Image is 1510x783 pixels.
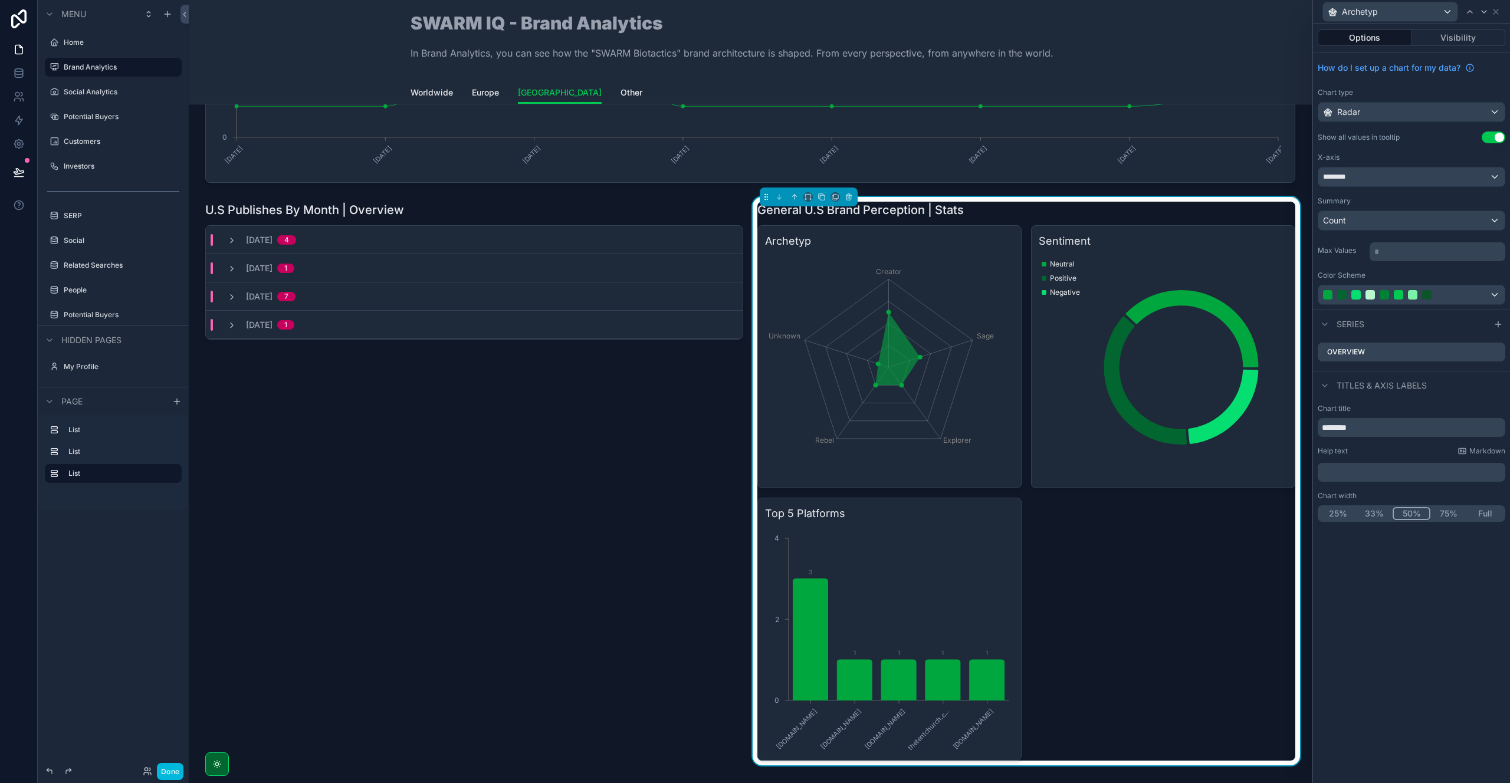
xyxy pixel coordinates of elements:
div: 1 [284,320,287,330]
span: [DATE] [246,291,273,302]
div: scrollable content [1318,460,1505,482]
text: [DOMAIN_NAME] [775,707,819,751]
tspan: Sage [977,331,994,340]
label: Help text [1318,446,1348,456]
span: Positive [1050,274,1076,283]
span: [DATE] [246,319,273,331]
label: People [64,285,175,295]
span: Worldwide [411,87,453,98]
text: 1 [986,649,988,656]
div: 1 [284,264,287,273]
button: Options [1318,29,1412,46]
a: How do I set up a chart for my data? [1318,62,1475,74]
label: Potential Buyers [64,310,175,320]
span: Radar [1337,106,1360,118]
h1: SWARM IQ - Brand Analytics [411,14,1053,32]
span: Titles & Axis labels [1337,380,1427,391]
tspan: 4 [774,534,779,542]
label: Social Analytics [64,87,175,97]
span: How do I set up a chart for my data? [1318,62,1460,74]
span: Neutral [1050,259,1075,269]
label: Investors [64,162,175,171]
span: Menu [61,8,86,20]
span: Negative [1050,288,1080,297]
label: Brand Analytics [64,62,175,72]
button: Visibility [1412,29,1506,46]
button: 50% [1393,507,1430,520]
label: Chart title [1318,404,1351,413]
label: Chart width [1318,491,1357,501]
label: Max Values [1318,246,1365,255]
button: 33% [1356,507,1393,520]
tspan: Rebel [815,436,834,445]
div: 4 [284,235,289,245]
text: thetentchurch.c... [907,707,951,752]
h3: Sentiment [1039,233,1288,249]
button: 75% [1430,507,1467,520]
h3: Archetyp [765,233,1014,249]
p: In Brand Analytics, you can see how the "SWARM Biotactics" brand architecture is shaped. From eve... [411,46,1053,60]
button: Full [1467,507,1504,520]
label: Color Scheme [1318,271,1365,280]
a: Other [621,82,642,106]
tspan: Unknown [769,331,800,340]
span: [GEOGRAPHIC_DATA] [518,87,602,98]
button: Count [1318,210,1505,231]
text: 1 [898,649,900,656]
label: Home [64,38,175,47]
label: Show all values in tooltip [1318,133,1400,142]
tspan: 2 [775,615,779,624]
h3: Top 5 Platforms [765,505,1014,522]
label: Chart type [1318,88,1353,97]
span: Hidden pages [61,334,122,346]
div: chart [765,527,1014,753]
a: Markdown [1458,446,1505,456]
span: Europe [472,87,499,98]
label: List [68,469,172,478]
button: Radar [1318,102,1505,122]
text: [DOMAIN_NAME] [863,707,907,751]
text: 3 [809,568,812,575]
label: List [68,425,172,435]
h1: General U.S Brand Perception | Stats [757,202,964,218]
span: Markdown [1469,446,1505,456]
button: Done [157,763,183,780]
span: Page [61,396,83,407]
a: Worldwide [411,82,453,106]
text: 1 [854,649,856,656]
span: Other [621,87,642,98]
label: My Profile [64,362,175,371]
text: [DOMAIN_NAME] [819,707,862,751]
label: Summary [1318,196,1351,206]
span: Series [1337,318,1364,330]
label: Customers [64,137,175,146]
a: Potential Buyers [64,112,175,121]
div: scrollable content [38,415,189,495]
label: SERP [64,211,175,221]
div: 7 [284,292,288,301]
tspan: Creator [876,267,902,276]
div: scrollable content [1370,240,1505,261]
span: [DATE] [246,262,273,274]
text: 1 [941,649,944,656]
label: List [68,447,172,456]
label: Social [64,236,175,245]
div: chart [765,254,1014,481]
span: [DATE] [246,234,273,246]
a: [GEOGRAPHIC_DATA] [518,82,602,104]
label: Related Searches [64,261,175,270]
span: Count [1323,215,1346,226]
a: Europe [472,82,499,106]
span: Archetyp [1342,6,1378,18]
button: Archetyp [1322,2,1458,22]
div: chart [1039,254,1288,481]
